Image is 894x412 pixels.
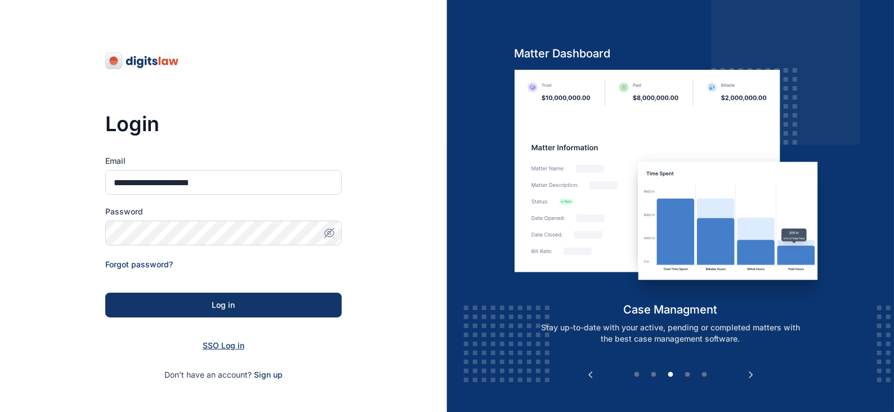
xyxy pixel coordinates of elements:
[699,369,710,380] button: 5
[526,322,815,344] p: Stay up-to-date with your active, pending or completed matters with the best case management soft...
[254,370,283,379] a: Sign up
[203,341,244,350] a: SSO Log in
[105,259,173,269] a: Forgot password?
[105,369,342,380] p: Don't have an account?
[515,46,827,61] h5: Matter Dashboard
[515,302,827,317] h5: case managment
[585,369,596,380] button: Previous
[515,70,827,302] img: case-management
[631,369,642,380] button: 1
[105,52,180,70] img: digitslaw-logo
[682,369,693,380] button: 4
[665,369,676,380] button: 3
[648,369,659,380] button: 2
[254,369,283,380] span: Sign up
[105,206,342,217] label: Password
[105,155,342,167] label: Email
[745,369,757,380] button: Next
[105,113,342,135] h3: Login
[123,299,324,311] div: Log in
[105,293,342,317] button: Log in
